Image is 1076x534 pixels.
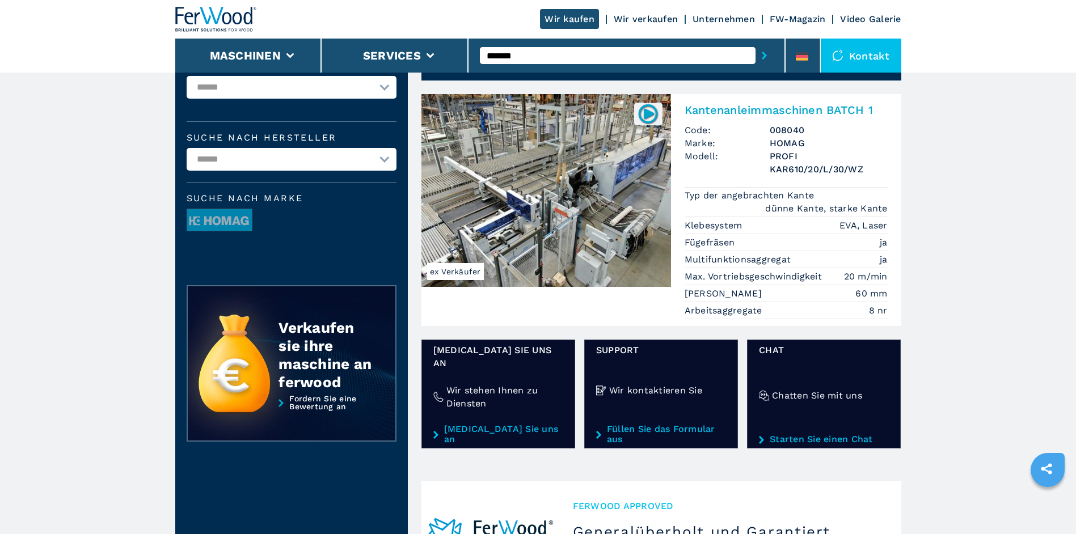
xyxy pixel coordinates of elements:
div: Verkaufen sie ihre maschine an ferwood [279,319,373,391]
span: ex Verkäufer [427,263,484,280]
a: Wir verkaufen [614,14,678,24]
a: Video Galerie [840,14,901,24]
em: dünne Kante, starke Kante [765,202,887,215]
a: FW-Magazin [770,14,826,24]
label: Suche nach Hersteller [187,133,396,142]
h4: Wir kontaktieren Sie [609,384,702,397]
img: Chatten Sie mit uns [759,391,769,401]
a: Unternehmen [693,14,755,24]
span: Ferwood Approved [573,499,883,512]
h3: 008040 [770,124,888,137]
img: Ferwood [175,7,257,32]
img: 008040 [637,103,659,125]
em: 20 m/min [844,270,888,283]
em: EVA, Laser [839,219,888,232]
img: Wir stehen Ihnen zu Diensten [433,392,444,402]
em: 60 mm [855,287,887,300]
img: Kantenanleimmaschinen BATCH 1 HOMAG PROFI KAR610/20/L/30/WZ [421,94,671,287]
a: Kantenanleimmaschinen BATCH 1 HOMAG PROFI KAR610/20/L/30/WZex Verkäufer008040Kantenanleimmaschine... [421,94,901,326]
p: Klebesystem [685,219,745,232]
span: Code: [685,124,770,137]
h3: HOMAG [770,137,888,150]
span: Chat [759,344,889,357]
span: Marke: [685,137,770,150]
a: Wir kaufen [540,9,599,29]
p: Typ der angebrachten Kante [685,189,817,202]
h2: Kantenanleimmaschinen BATCH 1 [685,103,888,117]
button: Maschinen [210,49,281,62]
img: image [187,209,252,232]
span: Support [596,344,726,357]
h4: Wir stehen Ihnen zu Diensten [446,384,563,410]
p: Arbeitsaggregate [685,304,765,317]
em: ja [880,253,888,266]
a: [MEDICAL_DATA] Sie uns an [433,424,563,444]
p: Fügefräsen [685,236,738,249]
span: [MEDICAL_DATA] Sie uns an [433,344,563,370]
a: Füllen Sie das Formular aus [596,424,726,444]
button: submit-button [756,43,773,69]
p: Multifunktionsaggregat [685,253,794,266]
span: Suche nach Marke [187,194,396,203]
em: ja [880,236,888,249]
p: [PERSON_NAME] [685,287,765,300]
a: Starten Sie einen Chat [759,434,889,444]
span: Modell: [685,150,770,176]
a: Fordern Sie eine Bewertung an [187,395,396,442]
a: sharethis [1032,455,1061,483]
h3: PROFI KAR610/20/L/30/WZ [770,150,888,176]
img: Kontakt [832,50,843,61]
img: Wir kontaktieren Sie [596,385,606,396]
iframe: Chat [1028,483,1067,525]
p: Max. Vortriebsgeschwindigkeit [685,270,825,283]
div: Kontakt [821,39,901,73]
em: 8 nr [869,304,888,317]
button: Services [363,49,421,62]
h4: Chatten Sie mit uns [772,389,862,402]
